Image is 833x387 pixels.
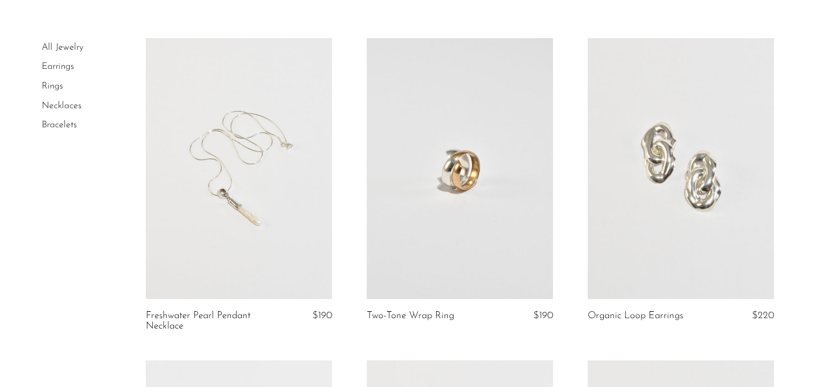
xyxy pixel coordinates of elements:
a: Freshwater Pearl Pendant Necklace [146,311,269,332]
span: $190 [533,311,553,320]
a: Necklaces [42,101,82,110]
a: Rings [42,82,63,91]
span: $220 [752,311,774,320]
a: Organic Loop Earrings [588,311,683,321]
a: Two-Tone Wrap Ring [367,311,454,321]
a: All Jewelry [42,43,83,52]
span: $190 [312,311,332,320]
a: Bracelets [42,120,77,130]
a: Earrings [42,62,74,71]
